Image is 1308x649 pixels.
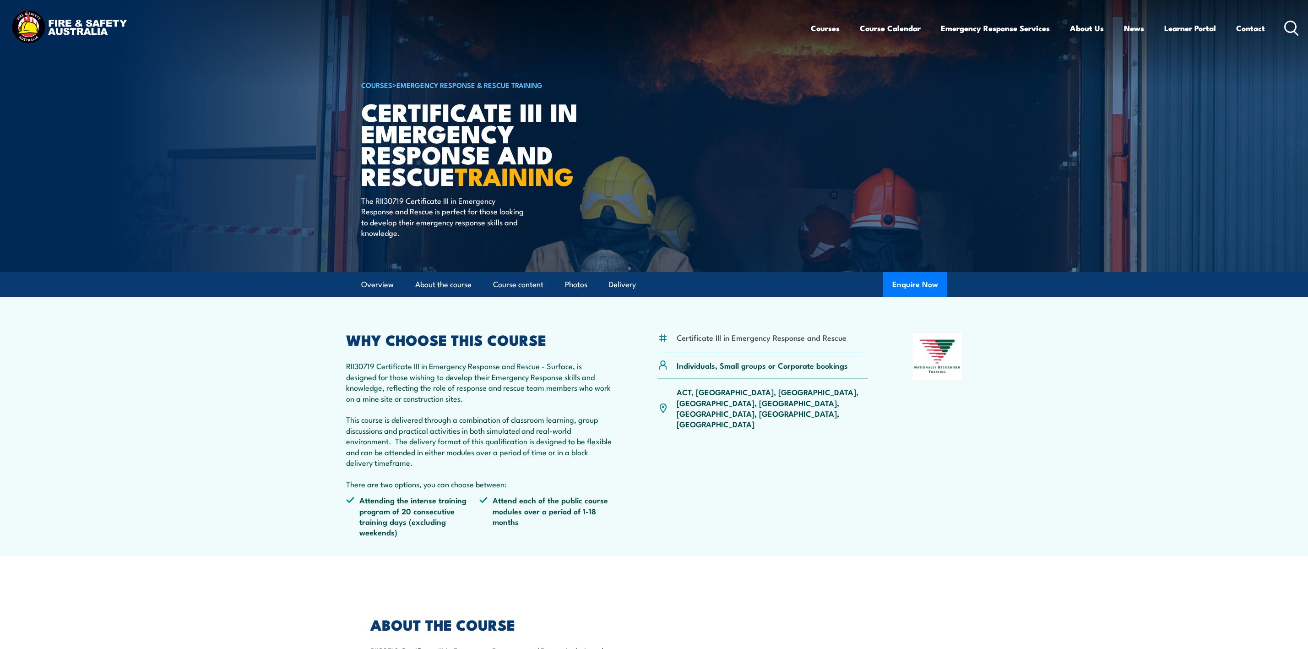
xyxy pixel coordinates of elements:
[941,16,1050,40] a: Emergency Response Services
[370,618,612,631] h2: ABOUT THE COURSE
[361,273,394,297] a: Overview
[346,333,613,346] h2: WHY CHOOSE THIS COURSE
[361,101,587,186] h1: Certificate III in Emergency Response and Rescue
[346,495,480,538] li: Attending the intense training program of 20 consecutive training days (excluding weekends)
[479,495,613,538] li: Attend each of the public course modules over a period of 1-18 months
[913,333,962,380] img: Nationally Recognised Training logo.
[1124,16,1144,40] a: News
[860,16,921,40] a: Course Calendar
[455,156,574,194] strong: TRAINING
[361,79,587,90] h6: >
[493,273,543,297] a: Course content
[396,80,543,90] a: Emergency Response & Rescue Training
[361,195,528,238] p: The RII30719 Certificate III in Emergency Response and Rescue is perfect for those looking to dev...
[565,273,587,297] a: Photos
[361,80,392,90] a: COURSES
[1236,16,1265,40] a: Contact
[1164,16,1216,40] a: Learner Portal
[677,360,848,371] p: Individuals, Small groups or Corporate bookings
[811,16,840,40] a: Courses
[609,273,636,297] a: Delivery
[346,360,613,489] p: RII30719 Certificate III in Emergency Response and Rescue - Surface, is designed for those wishin...
[677,332,847,343] li: Certificate III in Emergency Response and Rescue
[883,272,947,297] button: Enquire Now
[415,273,472,297] a: About the course
[1070,16,1104,40] a: About Us
[677,387,868,430] p: ACT, [GEOGRAPHIC_DATA], [GEOGRAPHIC_DATA], [GEOGRAPHIC_DATA], [GEOGRAPHIC_DATA], [GEOGRAPHIC_DATA...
